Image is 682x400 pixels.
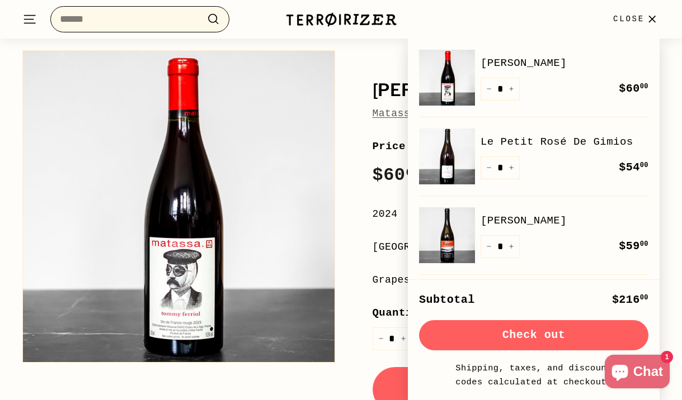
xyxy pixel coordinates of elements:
sup: 00 [406,166,419,179]
h1: [PERSON_NAME] [373,81,660,100]
img: Rosato [419,207,475,263]
span: Close [613,13,645,25]
sup: 00 [640,83,648,91]
sup: 00 [640,294,648,302]
div: [GEOGRAPHIC_DATA], [GEOGRAPHIC_DATA] [373,239,660,255]
button: Increase item quantity by one [503,235,520,258]
button: Reduce item quantity by one [481,78,497,101]
img: Tommy Ferriol [419,50,475,106]
button: Increase item quantity by one [503,78,520,101]
span: $54 [619,161,648,174]
button: Reduce item quantity by one [481,235,497,258]
input: quantity [373,327,412,350]
span: $60 [619,82,648,95]
a: [PERSON_NAME] [481,212,648,229]
small: Shipping, taxes, and discount codes calculated at checkout. [453,361,615,389]
div: $216 [612,291,648,309]
a: Matassa [373,108,417,119]
img: Le Petit Rosé De Gimios [419,128,475,184]
button: Increase item quantity by one [503,156,520,179]
span: $60 [373,165,420,185]
label: Price [373,138,660,155]
label: Quantity [373,304,660,321]
sup: 00 [640,161,648,169]
button: Increase item quantity by one [395,327,412,350]
div: Grapes: Syrah & Muscat [373,272,660,288]
inbox-online-store-chat: Shopify online store chat [601,355,673,391]
button: Close [606,3,666,36]
button: Check out [419,320,648,350]
button: Reduce item quantity by one [373,327,389,350]
button: Reduce item quantity by one [481,156,497,179]
sup: 00 [640,240,648,248]
a: Le Petit Rosé De Gimios [481,134,648,150]
a: [PERSON_NAME] [481,55,648,72]
div: Subtotal [419,291,475,309]
span: $59 [619,240,648,253]
div: 2024 [373,206,660,222]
